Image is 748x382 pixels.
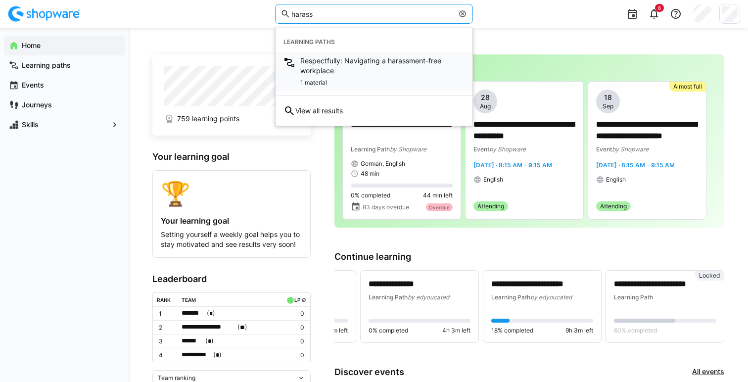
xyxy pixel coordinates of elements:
span: Team ranking [158,374,195,382]
span: Locked [699,272,720,280]
p: 0 [284,324,304,332]
span: [DATE] · 8:15 AM - 9:15 AM [596,161,675,169]
a: ø [302,295,306,303]
div: 🏆 [161,179,302,208]
span: 9h 3m left [565,327,593,334]
p: 1 [159,310,174,318]
span: ( ) [207,308,215,319]
span: 0% completed [369,327,408,334]
span: Respectfully: Navigating a harassment-free workplace [300,56,465,76]
span: 4h 3m left [442,327,470,334]
a: All events [692,367,724,378]
span: 18 [604,93,612,102]
span: by Shopware [612,145,649,153]
div: Rank [157,297,171,303]
h4: Your learning goal [161,216,302,226]
span: German, English [361,160,405,168]
span: Learning Path [614,293,653,301]
span: Attending [477,202,504,210]
p: 3 [159,337,174,345]
span: ( ) [213,350,222,360]
span: Attending [600,202,627,210]
span: English [483,176,503,184]
span: Sep [603,102,613,110]
span: 48 min [361,170,379,178]
span: Learning Path [491,293,530,301]
span: 6 [658,5,661,11]
span: 759 learning points [177,114,239,124]
p: 0 [284,310,304,318]
input: Search skills and learning paths… [290,9,454,18]
span: Event [596,145,612,153]
span: 5h 7m left [321,327,348,334]
span: Almost full [673,83,702,91]
h3: Leaderboard [152,274,311,285]
p: 2 [159,324,174,332]
span: 18% completed [491,327,533,334]
span: ( ) [205,336,214,346]
span: English [606,176,626,184]
h3: Your learning goal [152,151,311,162]
span: Aug [480,102,491,110]
span: 0% completed [351,191,390,199]
span: by edyoucated [530,293,572,301]
span: Event [473,145,489,153]
span: by edyoucated [408,293,449,301]
span: ( ) [237,322,247,333]
span: Learning Path [369,293,408,301]
div: Overdue [426,203,453,211]
h3: Discover events [334,367,404,378]
span: by Shopware [390,145,426,153]
div: Learning Paths [276,32,472,52]
h3: Your agenda [342,62,716,73]
span: 83 days overdue [363,203,409,211]
span: View all results [295,106,343,116]
p: 0 [284,337,304,345]
span: 28 [481,93,490,102]
p: 4 [159,351,174,359]
span: 44 min left [423,191,453,199]
div: Team [182,297,196,303]
span: by Shopware [489,145,526,153]
span: Learning Path [351,145,390,153]
p: 0 [284,351,304,359]
p: Setting yourself a weekly goal helps you to stay motivated and see results very soon! [161,230,302,249]
span: [DATE] · 8:15 AM - 9:15 AM [473,161,552,169]
h3: Continue learning [334,251,724,262]
span: 60% completed [614,327,657,334]
span: 1 material [300,79,327,87]
div: LP [294,297,300,303]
